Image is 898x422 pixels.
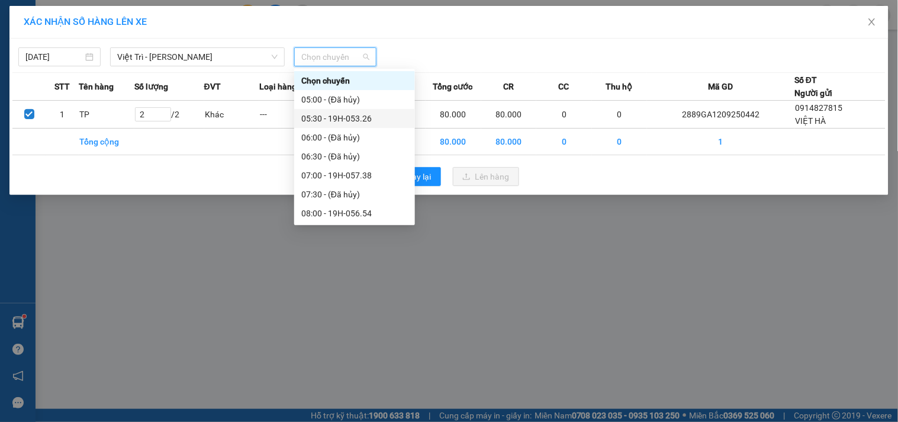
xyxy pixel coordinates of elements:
[402,170,432,183] span: Quay lại
[111,65,495,79] li: Hotline: 1900400028
[795,103,842,113] span: 0914827815
[271,53,278,60] span: down
[134,80,168,93] span: Số lượng
[453,167,519,186] button: uploadLên hàng
[25,50,83,63] input: 12/09/2025
[855,6,889,39] button: Close
[481,101,537,129] td: 80.000
[204,80,221,93] span: ĐVT
[301,207,408,220] div: 08:00 - 19H-056.54
[294,71,415,90] div: Chọn chuyến
[79,129,134,155] td: Tổng cộng
[204,101,260,129] td: Khác
[79,101,134,129] td: TP
[24,16,147,27] span: XÁC NHẬN SỐ HÀNG LÊN XE
[647,101,794,129] td: 2889GA1209250442
[301,150,408,163] div: 06:30 - (Đã hủy)
[134,101,204,129] td: / 2
[433,80,473,93] span: Tổng cước
[592,129,648,155] td: 0
[301,48,369,66] span: Chọn chuyến
[259,80,297,93] span: Loại hàng
[592,101,648,129] td: 0
[117,48,278,66] span: Việt Trì - Mạc Thái Tổ
[259,101,315,129] td: ---
[301,93,408,106] div: 05:00 - (Đã hủy)
[606,80,633,93] span: Thu hộ
[301,169,408,182] div: 07:00 - 19H-057.38
[794,73,832,100] div: Số ĐT Người gửi
[79,80,114,93] span: Tên hàng
[647,129,794,155] td: 1
[481,129,537,155] td: 80.000
[46,101,79,129] td: 1
[795,116,826,126] span: VIỆT HÀ
[536,101,592,129] td: 0
[111,50,495,65] li: Số nhà [STREET_ADDRESS][PERSON_NAME]
[503,80,514,93] span: CR
[301,188,408,201] div: 07:30 - (Đã hủy)
[301,112,408,125] div: 05:30 - 19H-053.26
[301,74,408,87] div: Chọn chuyến
[144,14,462,46] b: Công ty TNHH Trọng Hiếu Phú Thọ - Nam Cường Limousine
[867,17,877,27] span: close
[54,80,70,93] span: STT
[426,101,481,129] td: 80.000
[708,80,733,93] span: Mã GD
[301,131,408,144] div: 06:00 - (Đã hủy)
[426,129,481,155] td: 80.000
[536,129,592,155] td: 0
[559,80,569,93] span: CC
